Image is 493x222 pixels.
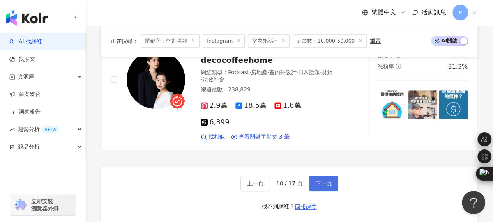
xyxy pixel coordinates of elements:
span: P [459,8,462,17]
button: 回報建立 [295,201,317,213]
div: 重置 [370,38,381,44]
a: chrome extension立即安裝 瀏覽器外掛 [10,194,76,215]
span: 18.5萬 [235,101,267,110]
span: 法政社會 [202,76,224,83]
span: 室內外設計 [269,69,296,75]
span: question-circle [396,64,401,69]
span: 查看關鍵字貼文 3 筆 [239,133,290,141]
span: 競品分析 [18,138,40,156]
span: Instagram [203,34,245,48]
span: 觀看率 [378,52,394,59]
a: 洞察報告 [9,108,41,116]
span: 正在搜尋 ： [111,38,138,44]
span: 趨勢分析 [18,121,59,138]
img: post-image [439,90,468,119]
span: 房地產 [251,69,267,75]
span: 找相似 [209,133,225,141]
span: 下一頁 [315,180,332,186]
img: chrome extension [12,199,28,211]
a: searchAI 找網紅 [9,38,42,46]
span: decocoffeehome [201,55,273,65]
span: 1.8萬 [274,101,301,110]
span: 室內外設計 [248,34,290,48]
a: 商案媒合 [9,91,41,98]
span: · [296,69,298,75]
span: 資源庫 [18,68,34,85]
iframe: Help Scout Beacon - Open [462,191,485,214]
div: 總追蹤數 ： 238,829 [201,86,334,94]
span: 財經 [322,69,332,75]
img: KOL Avatar [127,50,185,109]
span: 6,399 [201,118,230,126]
span: · [249,69,251,75]
a: 找相似 [201,133,225,141]
span: 立即安裝 瀏覽器外掛 [31,198,58,212]
span: Podcast [228,69,249,75]
span: 10 / 17 頁 [276,180,303,186]
a: 查看關鍵字貼文 3 筆 [231,133,290,141]
span: 活動訊息 [421,9,446,16]
a: 找貼文 [9,55,35,63]
img: post-image [378,90,406,119]
img: post-image [408,90,437,119]
span: 上一頁 [247,180,263,186]
span: 漲粉率 [378,63,394,69]
span: 回報建立 [295,204,317,210]
div: 31.3% [448,62,468,71]
img: logo [6,10,48,26]
span: 關鍵字：空間 開箱 [141,34,200,48]
span: · [201,76,202,83]
div: 找不到網紅？ [262,203,295,211]
span: 日常話題 [298,69,320,75]
div: 網紅類型 ： [201,69,334,84]
span: · [320,69,322,75]
span: 2.9萬 [201,101,228,110]
span: · [267,69,269,75]
a: KOL Avatar地產秘密客 Ting & [PERSON_NAME]decocoffeehome網紅類型：Podcast·房地產·室內外設計·日常話題·財經·法政社會總追蹤數：238,829... [101,9,477,151]
span: 追蹤數：10,000-50,000 [293,34,367,48]
span: rise [9,127,15,132]
button: 上一頁 [240,176,270,191]
div: BETA [41,126,59,133]
span: 繁體中文 [371,8,396,17]
button: 下一頁 [309,176,338,191]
